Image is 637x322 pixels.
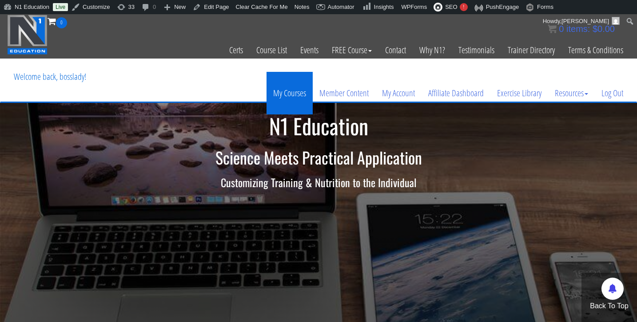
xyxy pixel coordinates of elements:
[445,4,457,10] span: SEO
[267,72,313,114] a: My Courses
[540,14,623,28] a: Howdy,
[422,72,490,114] a: Affiliate Dashboard
[59,177,578,188] h3: Customizing Training & Nutrition to the Individual
[561,18,609,24] span: [PERSON_NAME]
[460,3,468,11] div: !
[7,59,93,94] p: Welcome back, bosslady!
[294,28,325,72] a: Events
[375,72,422,114] a: My Account
[223,28,250,72] a: Certs
[7,15,48,55] img: n1-education
[501,28,561,72] a: Trainer Directory
[413,28,452,72] a: Why N1?
[561,28,630,72] a: Terms & Conditions
[59,114,578,138] h1: N1 Education
[59,149,578,166] h2: Science Meets Practical Application
[548,24,615,34] a: 0 items: $0.00
[566,24,590,34] span: items:
[593,24,615,34] bdi: 0.00
[548,24,557,33] img: icon11.png
[595,72,630,114] a: Log Out
[313,72,375,114] a: Member Content
[53,3,68,11] a: Live
[593,24,597,34] span: $
[559,24,564,34] span: 0
[490,72,548,114] a: Exercise Library
[452,28,501,72] a: Testimonials
[325,28,378,72] a: FREE Course
[548,72,595,114] a: Resources
[374,4,394,10] span: Insights
[581,301,637,311] p: Back To Top
[378,28,413,72] a: Contact
[250,28,294,72] a: Course List
[56,17,67,28] span: 0
[48,15,67,27] a: 0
